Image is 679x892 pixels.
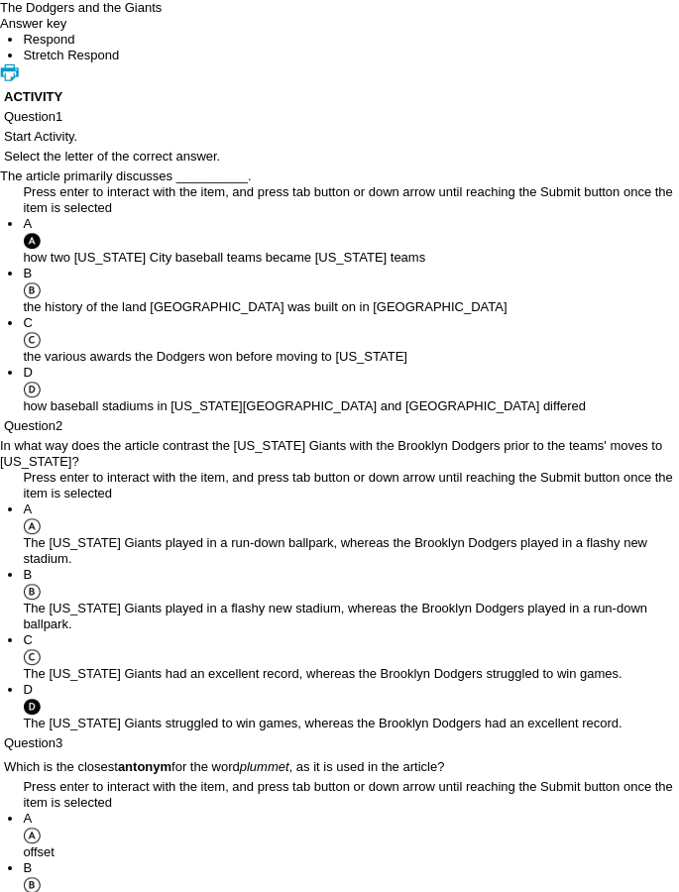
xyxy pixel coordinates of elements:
[23,266,679,315] li: the history of the land [GEOGRAPHIC_DATA] was built on in [GEOGRAPHIC_DATA]
[23,365,679,414] li: how baseball stadiums in [US_STATE][GEOGRAPHIC_DATA] and [GEOGRAPHIC_DATA] differed
[23,184,672,215] span: Press enter to interact with the item, and press tab button or down arrow until reaching the Subm...
[23,567,679,632] li: The [US_STATE] Giants played in a flashy new stadium, whereas the Brooklyn Dodgers played in a ru...
[23,779,672,810] span: Press enter to interact with the item, and press tab button or down arrow until reaching the Subm...
[23,470,672,501] span: Press enter to interact with the item, and press tab button or down arrow until reaching the Subm...
[23,315,32,330] span: C
[56,109,62,124] span: 1
[23,502,32,516] span: A
[23,682,32,697] span: D
[23,648,40,666] img: C.gif
[4,149,675,165] p: Select the letter of the correct answer.
[23,583,40,601] img: B.gif
[4,735,675,751] p: Question
[23,827,40,844] img: A.gif
[56,418,62,433] span: 2
[23,811,32,826] span: A
[4,129,77,144] span: Start Activity.
[23,632,32,647] span: C
[23,811,679,860] li: offset
[23,682,679,731] li: The [US_STATE] Giants struggled to win games, whereas the Brooklyn Dodgers had an excellent record.
[23,266,32,280] span: B
[23,216,32,231] span: A
[23,315,679,365] li: the various awards the Dodgers won before moving to [US_STATE]
[23,698,40,716] img: D_filled.gif
[23,32,679,48] li: This is the Respond Tab
[23,517,40,535] img: A.gif
[23,48,679,63] li: This is the Stretch Respond Tab
[56,735,62,750] span: 3
[23,216,679,266] li: how two [US_STATE] City baseball teams became [US_STATE] teams
[23,232,40,250] img: A_filled.gif
[4,109,675,125] p: Question
[23,281,40,299] img: B.gif
[23,567,32,582] span: B
[4,89,675,105] h3: ACTIVITY
[23,365,32,380] span: D
[23,860,32,875] span: B
[23,632,679,682] li: The [US_STATE] Giants had an excellent record, whereas the Brooklyn Dodgers struggled to win games.
[23,502,679,567] li: The [US_STATE] Giants played in a run-down ballpark, whereas the Brooklyn Dodgers played in a fla...
[118,759,171,774] strong: antonym
[4,759,675,775] p: Which is the closest for the word , as it is used in the article?
[4,418,675,434] p: Question
[23,381,40,398] img: D.gif
[23,331,40,349] img: C.gif
[240,759,289,774] em: plummet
